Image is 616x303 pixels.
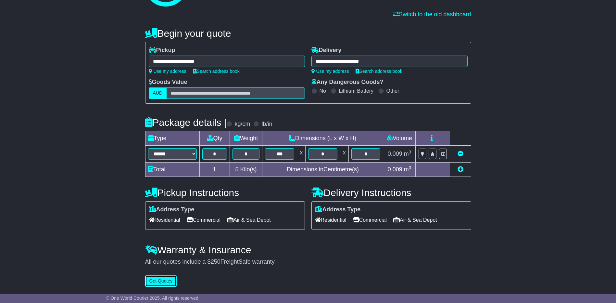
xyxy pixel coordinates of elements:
[315,215,346,225] span: Residential
[145,131,199,146] td: Type
[149,87,167,99] label: AUD
[106,296,200,301] span: © One World Courier 2025. All rights reserved.
[458,151,463,157] a: Remove this item
[262,131,383,146] td: Dimensions (L x W x H)
[193,69,240,74] a: Search address book
[386,88,399,94] label: Other
[311,47,342,54] label: Delivery
[353,215,387,225] span: Commercial
[145,275,177,287] button: Get Quotes
[388,166,402,173] span: 0.009
[320,88,326,94] label: No
[145,244,471,255] h4: Warranty & Insurance
[230,131,262,146] td: Weight
[339,88,373,94] label: Lithium Battery
[261,121,272,128] label: lb/in
[315,206,361,213] label: Address Type
[311,69,349,74] a: Use my address
[187,215,220,225] span: Commercial
[409,150,411,154] sup: 3
[211,258,220,265] span: 250
[234,121,250,128] label: kg/cm
[149,69,186,74] a: Use my address
[199,163,230,177] td: 1
[230,163,262,177] td: Kilo(s)
[145,258,471,266] div: All our quotes include a $ FreightSafe warranty.
[311,187,471,198] h4: Delivery Instructions
[409,165,411,170] sup: 3
[356,69,402,74] a: Search address book
[199,131,230,146] td: Qty
[149,215,180,225] span: Residential
[145,187,305,198] h4: Pickup Instructions
[227,215,271,225] span: Air & Sea Depot
[311,79,383,86] label: Any Dangerous Goods?
[145,163,199,177] td: Total
[404,166,411,173] span: m
[235,166,238,173] span: 5
[262,163,383,177] td: Dimensions in Centimetre(s)
[145,117,227,128] h4: Package details |
[149,47,175,54] label: Pickup
[393,215,437,225] span: Air & Sea Depot
[458,166,463,173] a: Add new item
[404,151,411,157] span: m
[393,11,471,18] a: Switch to the old dashboard
[149,206,195,213] label: Address Type
[388,151,402,157] span: 0.009
[383,131,416,146] td: Volume
[145,28,471,39] h4: Begin your quote
[297,146,306,163] td: x
[340,146,348,163] td: x
[149,79,187,86] label: Goods Value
